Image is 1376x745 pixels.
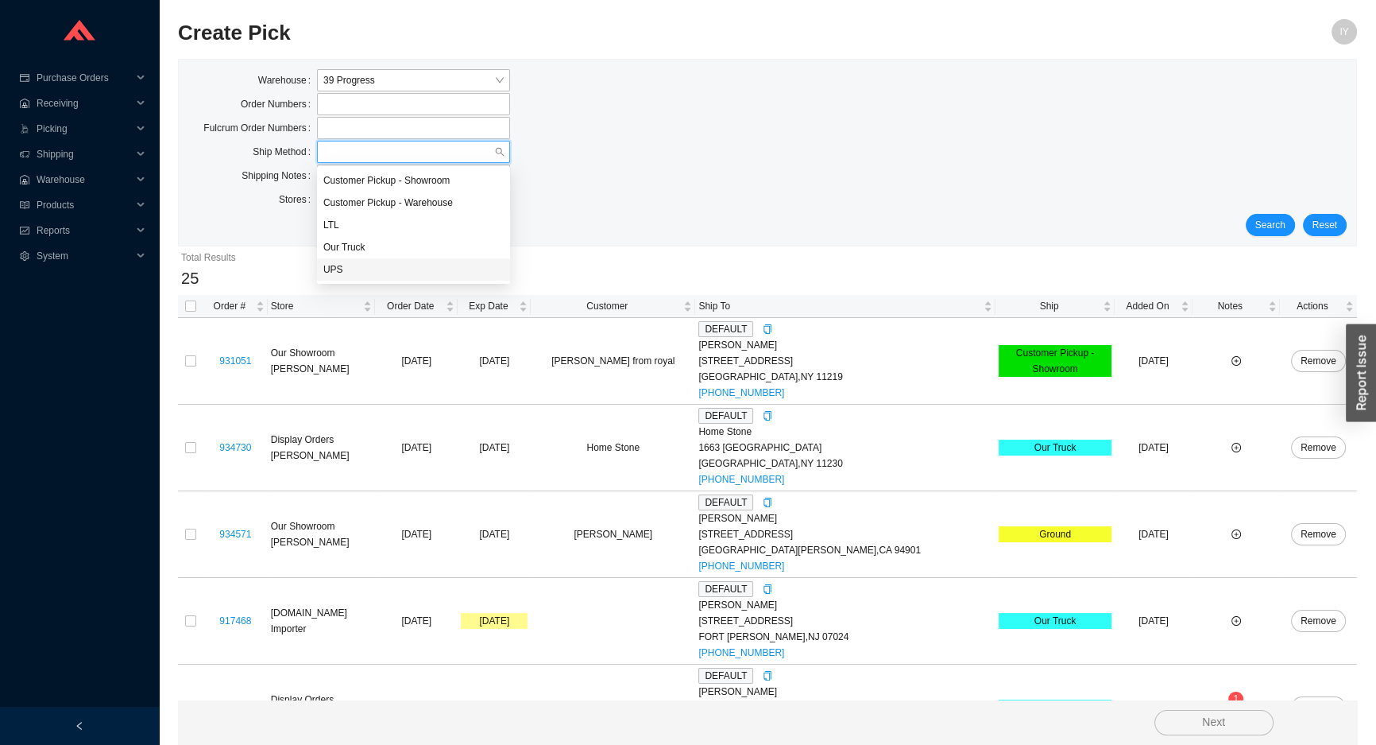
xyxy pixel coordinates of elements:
[999,345,1111,377] div: Customer Pickup - Showroom
[995,295,1115,318] th: Ship sortable
[999,613,1111,629] div: Our Truck
[268,295,375,318] th: Store sortable
[219,355,251,367] a: 931051
[698,387,784,398] a: [PHONE_NUMBER]
[698,337,992,353] div: [PERSON_NAME]
[323,240,504,254] div: Our Truck
[37,218,132,243] span: Reports
[178,19,1062,47] h2: Create Pick
[279,188,317,211] label: Stores
[271,692,372,724] div: Display Orders [PERSON_NAME]
[37,142,132,167] span: Shipping
[1115,578,1192,665] td: [DATE]
[37,243,132,269] span: System
[181,250,1354,266] div: Total Results
[698,526,992,542] div: [STREET_ADDRESS]
[1115,405,1192,491] td: [DATE]
[1231,616,1241,626] span: plus-circle
[1115,295,1192,318] th: Added On sortable
[531,405,695,491] td: Home Stone
[698,668,753,684] span: DEFAULT
[317,258,510,281] div: UPS
[1312,217,1337,233] span: Reset
[1301,353,1336,369] span: Remove
[37,167,132,192] span: Warehouse
[271,345,372,377] div: Our Showroom [PERSON_NAME]
[19,200,30,210] span: read
[461,298,516,314] span: Exp Date
[271,432,372,464] div: Display Orders [PERSON_NAME]
[253,141,317,163] label: Ship Method
[763,495,772,510] div: Copy
[1196,298,1265,314] span: Notes
[461,353,528,369] div: [DATE]
[323,173,504,188] div: Customer Pickup - Showroom
[461,613,528,629] div: [DATE]
[317,214,510,236] div: LTL
[19,73,30,83] span: credit-card
[1291,610,1346,632] button: Remove
[1283,298,1342,314] span: Actions
[1231,356,1241,366] span: plus-circle
[271,605,372,637] div: [DOMAIN_NAME] Importer
[698,353,992,369] div: [STREET_ADDRESS]
[219,615,251,627] a: 917468
[698,542,992,558] div: [GEOGRAPHIC_DATA][PERSON_NAME] , CA 94901
[37,192,132,218] span: Products
[1118,298,1177,314] span: Added On
[698,597,992,613] div: [PERSON_NAME]
[698,495,753,510] span: DEFAULT
[461,440,528,456] div: [DATE]
[1301,440,1336,456] span: Remove
[323,196,504,210] div: Customer Pickup - Warehouse
[323,218,504,232] div: LTL
[763,321,772,337] div: Copy
[1303,214,1347,236] button: Reset
[531,295,695,318] th: Customer sortable
[1301,613,1336,629] span: Remove
[695,295,995,318] th: Ship To sortable
[317,169,510,192] div: Customer Pickup - Showroom
[531,318,695,405] td: [PERSON_NAME] from royal
[375,405,458,491] td: [DATE]
[1231,530,1241,539] span: plus-circle
[378,298,443,314] span: Order Date
[698,613,992,629] div: [STREET_ADDRESS]
[241,93,317,115] label: Order Numbers
[1255,217,1285,233] span: Search
[698,321,753,337] span: DEFAULT
[375,578,458,665] td: [DATE]
[75,721,84,731] span: left
[19,226,30,235] span: fund
[698,298,980,314] span: Ship To
[1231,443,1241,452] span: plus-circle
[37,91,132,116] span: Receiving
[219,529,251,540] a: 934571
[763,324,772,334] span: copy
[698,510,992,526] div: [PERSON_NAME]
[242,165,317,187] label: Shipping Notes
[698,408,753,424] span: DEFAULT
[317,192,510,214] div: Customer Pickup - Warehouse
[375,491,458,578] td: [DATE]
[203,117,317,139] label: Fulcrum Order Numbers
[534,298,680,314] span: Customer
[698,684,992,700] div: [PERSON_NAME]
[1192,295,1280,318] th: Notes sortable
[698,581,753,597] span: DEFAULT
[763,668,772,684] div: Copy
[698,456,992,471] div: [GEOGRAPHIC_DATA] , NY 11230
[763,498,772,507] span: copy
[531,491,695,578] td: [PERSON_NAME]
[1291,437,1346,459] button: Remove
[698,474,784,485] a: [PHONE_NUMBER]
[37,116,132,142] span: Picking
[1301,526,1336,542] span: Remove
[323,70,504,91] span: 39 Progress
[181,270,199,287] span: 25
[698,369,992,385] div: [GEOGRAPHIC_DATA] , NY 11219
[763,671,772,681] span: copy
[271,298,360,314] span: Store
[323,262,504,277] div: UPS
[317,236,510,258] div: Our Truck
